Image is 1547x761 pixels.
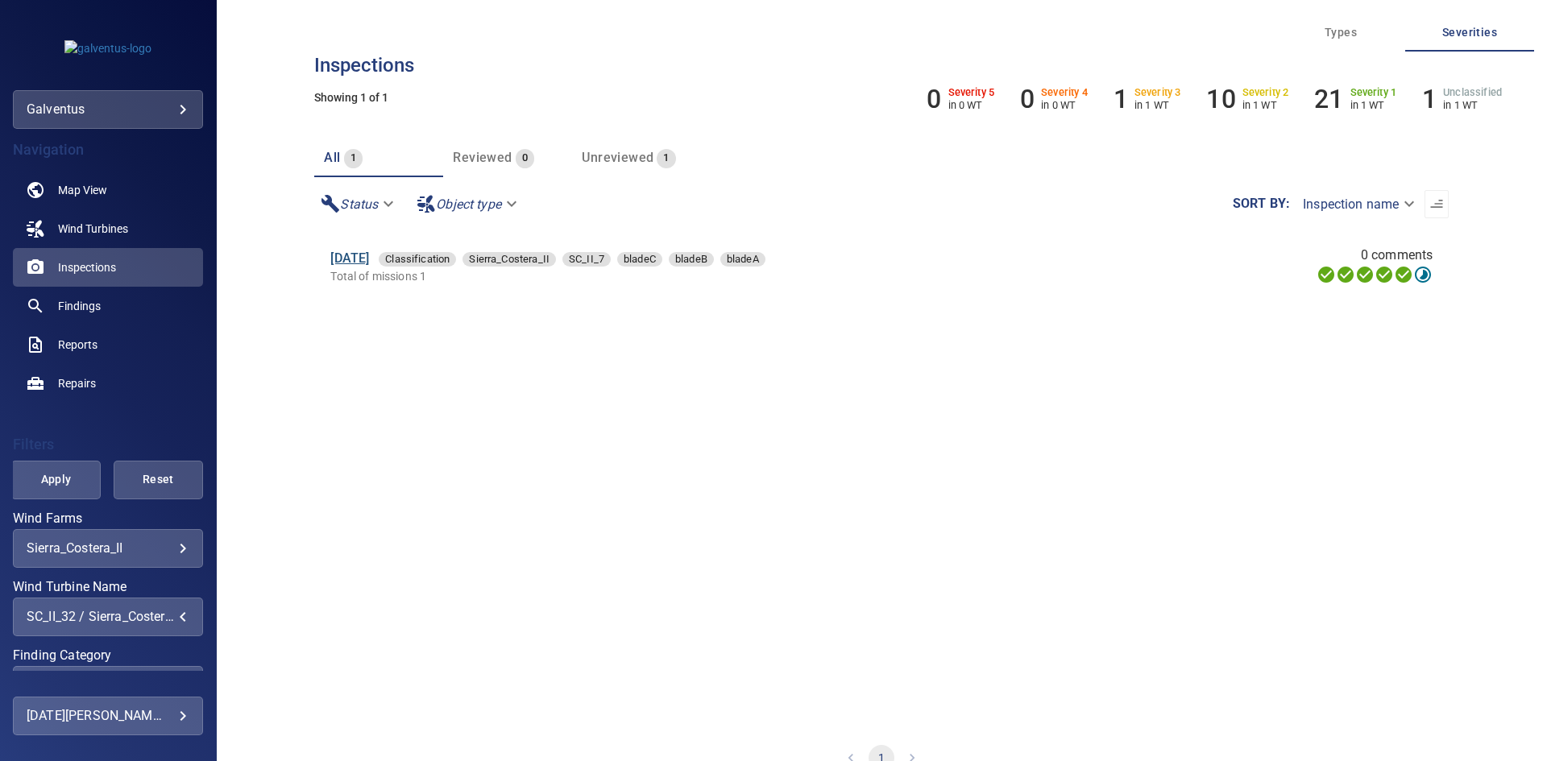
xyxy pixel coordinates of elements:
label: Wind Farms [13,512,203,525]
a: reports noActive [13,325,203,364]
label: Wind Turbine Name [13,581,203,593]
h6: Severity 3 [1134,87,1181,98]
em: Object type [436,196,501,212]
h6: Unclassified [1443,87,1502,98]
svg: Data Formatted 100% [1336,265,1355,284]
svg: Matching 100% [1394,265,1413,284]
h6: Severity 5 [948,87,995,98]
span: Reports [58,337,97,353]
div: [DATE][PERSON_NAME] [27,703,189,729]
span: bladeB [669,251,714,267]
div: galventus [13,90,203,129]
p: in 0 WT [1041,99,1088,111]
button: Reset [114,461,203,499]
h3: Inspections [314,55,1449,76]
h6: 10 [1206,84,1235,114]
div: bladeB [669,252,714,267]
svg: ML Processing 100% [1375,265,1394,284]
span: Classification [379,251,456,267]
div: Object type [410,190,527,218]
h6: 1 [1114,84,1128,114]
h6: 0 [927,84,941,114]
a: repairs noActive [13,364,203,403]
span: 0 [516,149,534,168]
span: Repairs [58,375,96,391]
span: Reviewed [453,150,512,165]
span: Apply [31,469,81,490]
h5: Showing 1 of 1 [314,92,1449,104]
p: in 1 WT [1134,99,1181,111]
p: in 1 WT [1443,99,1502,111]
span: bladeC [617,251,662,267]
div: Status [314,190,404,218]
span: Severities [1415,23,1524,43]
div: SC_II_7 [562,252,611,267]
span: bladeA [720,251,765,267]
span: Types [1286,23,1396,43]
li: Severity Unclassified [1422,84,1502,114]
p: in 1 WT [1350,99,1397,111]
p: in 1 WT [1242,99,1289,111]
h6: Severity 1 [1350,87,1397,98]
a: inspections active [13,248,203,287]
span: Sierra_Costera_II [462,251,556,267]
h6: 21 [1314,84,1343,114]
h6: 0 [1020,84,1035,114]
a: [DATE] [330,250,369,266]
li: Severity 4 [1020,84,1088,114]
h6: Severity 2 [1242,87,1289,98]
div: Inspection name [1290,190,1425,218]
li: Severity 2 [1206,84,1288,114]
div: Wind Turbine Name [13,598,203,636]
a: windturbines noActive [13,209,203,248]
img: galventus-logo [64,40,151,56]
span: Map View [58,182,107,198]
svg: Selecting 100% [1355,265,1375,284]
li: Severity 3 [1114,84,1181,114]
div: Wind Farms [13,529,203,568]
h6: Severity 4 [1041,87,1088,98]
p: in 0 WT [948,99,995,111]
span: Unreviewed [582,150,653,165]
svg: Classification 97% [1413,265,1433,284]
h4: Filters [13,436,203,453]
button: Apply [11,461,101,499]
div: bladeC [617,252,662,267]
a: map noActive [13,171,203,209]
em: Status [340,196,378,212]
svg: Uploading 100% [1317,265,1336,284]
label: Sort by : [1233,197,1290,210]
div: Classification [379,252,456,267]
p: Total of missions 1 [330,268,1043,284]
span: 1 [657,149,675,168]
span: Inspections [58,259,116,275]
span: All [324,150,340,165]
h6: 1 [1422,84,1437,114]
button: Sort list from oldest to newest [1425,190,1449,218]
li: Severity 5 [927,84,994,114]
span: 1 [344,149,363,168]
div: bladeA [720,252,765,267]
div: Sierra_Costera_II [462,252,556,267]
li: Severity 1 [1314,84,1396,114]
div: SC_II_32 / Sierra_Costera_II [27,609,189,624]
div: Sierra_Costera_II [27,540,189,556]
span: Wind Turbines [58,221,128,237]
label: Finding Category [13,649,203,662]
span: Reset [134,469,183,490]
span: SC_II_7 [562,251,611,267]
div: galventus [27,97,189,122]
h4: Navigation [13,142,203,158]
a: findings noActive [13,287,203,325]
div: Finding Category [13,666,203,705]
span: Findings [58,298,101,314]
span: 0 comments [1361,246,1433,265]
